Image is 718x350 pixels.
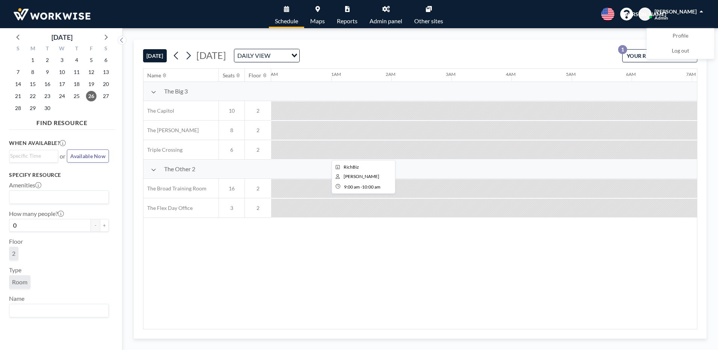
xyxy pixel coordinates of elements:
div: 7AM [686,71,696,77]
span: Admin [655,15,668,21]
span: Saturday, September 27, 2025 [101,91,111,101]
span: 2 [245,107,271,114]
span: 10:00 AM [362,184,380,190]
span: Friday, September 26, 2025 [86,91,97,101]
span: Saturday, September 13, 2025 [101,67,111,77]
h4: FIND RESOURCE [9,116,115,127]
span: Wednesday, September 17, 2025 [57,79,67,89]
span: Profile [673,32,688,40]
h3: Specify resource [9,172,109,178]
div: F [84,44,98,54]
span: Monday, September 8, 2025 [27,67,38,77]
div: 4AM [506,71,516,77]
span: Friday, September 12, 2025 [86,67,97,77]
div: Name [147,72,161,79]
span: Saturday, September 20, 2025 [101,79,111,89]
span: 3 [219,205,244,211]
div: Search for option [9,304,109,317]
div: Seats [223,72,235,79]
button: YOUR RESERVATIONS1 [622,49,697,62]
span: Tuesday, September 30, 2025 [42,103,53,113]
input: Search for option [273,51,287,60]
label: Type [9,266,21,274]
span: 8 [219,127,244,134]
span: 10 [219,107,244,114]
span: Tuesday, September 16, 2025 [42,79,53,89]
span: [PERSON_NAME] [655,8,697,15]
span: Tuesday, September 9, 2025 [42,67,53,77]
span: 16 [219,185,244,192]
button: - [91,219,100,232]
input: Search for option [10,152,54,160]
span: 2 [245,205,271,211]
span: The Flex Day Office [143,205,193,211]
span: DAILY VIEW [236,51,272,60]
span: [PERSON_NAME] [624,11,666,18]
div: 5AM [566,71,576,77]
a: Profile [647,29,714,44]
span: Triple Crossing [143,146,183,153]
span: Sunday, September 7, 2025 [13,67,23,77]
span: Wednesday, September 24, 2025 [57,91,67,101]
span: Room [12,278,27,286]
span: [DATE] [196,50,226,61]
span: Monday, September 29, 2025 [27,103,38,113]
span: RichBiz [344,164,359,170]
a: Log out [647,44,714,59]
span: 2 [245,127,271,134]
span: Maps [310,18,325,24]
span: Sunday, September 28, 2025 [13,103,23,113]
div: W [55,44,69,54]
span: Saturday, September 6, 2025 [101,55,111,65]
div: 6AM [626,71,636,77]
span: Schedule [275,18,298,24]
span: Thursday, September 25, 2025 [71,91,82,101]
span: 9:00 AM [344,184,360,190]
label: Floor [9,238,23,245]
span: Reports [337,18,357,24]
div: S [11,44,26,54]
label: Name [9,295,24,302]
input: Search for option [10,192,104,202]
span: Friday, September 19, 2025 [86,79,97,89]
label: Amenities [9,181,41,189]
span: - [361,184,362,190]
span: The [PERSON_NAME] [143,127,199,134]
input: Search for option [10,306,104,315]
span: Thursday, September 4, 2025 [71,55,82,65]
span: Monday, September 22, 2025 [27,91,38,101]
span: 2 [245,185,271,192]
span: 6 [219,146,244,153]
div: 12AM [265,71,278,77]
div: Search for option [234,49,299,62]
div: Floor [249,72,261,79]
span: Thursday, September 11, 2025 [71,67,82,77]
span: Sunday, September 21, 2025 [13,91,23,101]
span: The Capitol [143,107,174,114]
span: The Other 2 [164,165,195,173]
span: Wednesday, September 3, 2025 [57,55,67,65]
label: How many people? [9,210,64,217]
span: Wayne Bullis [344,173,379,179]
img: organization-logo [12,7,92,22]
div: Search for option [9,191,109,204]
p: 1 [618,45,627,54]
span: Log out [672,47,689,55]
span: Admin panel [370,18,402,24]
div: S [98,44,113,54]
span: Thursday, September 18, 2025 [71,79,82,89]
div: T [69,44,84,54]
div: T [40,44,55,54]
span: 2 [12,250,15,257]
span: or [60,152,65,160]
span: Sunday, September 14, 2025 [13,79,23,89]
span: Monday, September 15, 2025 [27,79,38,89]
div: Search for option [9,150,58,161]
span: The Broad Training Room [143,185,207,192]
span: Wednesday, September 10, 2025 [57,67,67,77]
button: + [100,219,109,232]
div: [DATE] [51,32,72,42]
span: Available Now [70,153,106,159]
div: 2AM [386,71,395,77]
div: M [26,44,40,54]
